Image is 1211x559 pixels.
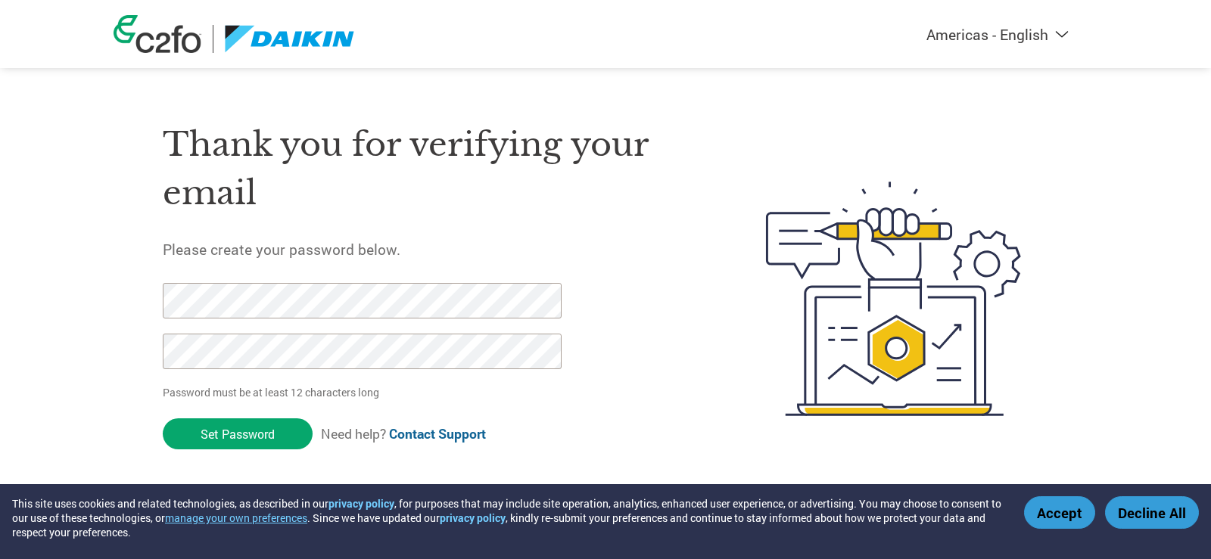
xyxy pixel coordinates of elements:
[1105,496,1199,529] button: Decline All
[114,15,201,53] img: c2fo logo
[389,425,486,443] a: Contact Support
[225,25,355,53] img: Daikin
[165,511,307,525] button: manage your own preferences
[440,511,506,525] a: privacy policy
[163,384,567,400] p: Password must be at least 12 characters long
[739,98,1049,499] img: create-password
[163,240,694,259] h5: Please create your password below.
[1024,496,1095,529] button: Accept
[163,418,313,449] input: Set Password
[328,496,394,511] a: privacy policy
[163,120,694,218] h1: Thank you for verifying your email
[321,425,486,443] span: Need help?
[12,496,1002,539] div: This site uses cookies and related technologies, as described in our , for purposes that may incl...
